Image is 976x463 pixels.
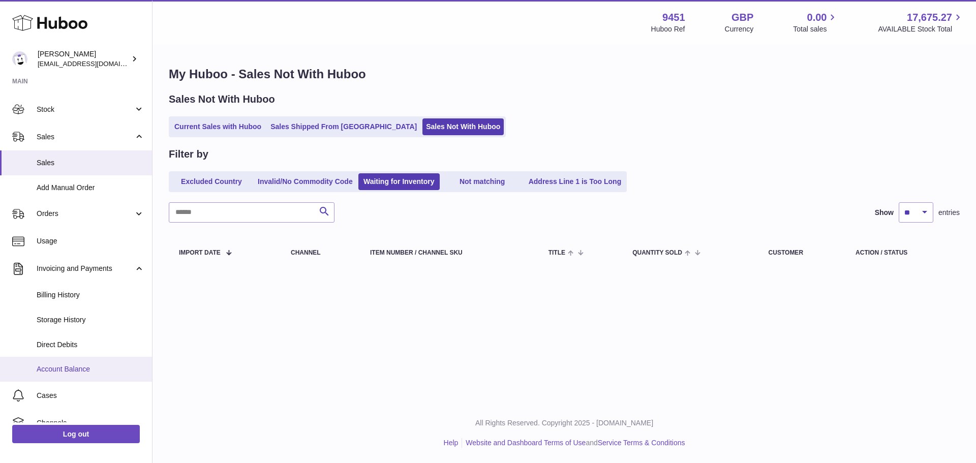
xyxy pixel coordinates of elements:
[37,340,144,350] span: Direct Debits
[37,105,134,114] span: Stock
[878,11,964,34] a: 17,675.27 AVAILABLE Stock Total
[169,92,275,106] h2: Sales Not With Huboo
[632,250,682,256] span: Quantity Sold
[267,118,420,135] a: Sales Shipped From [GEOGRAPHIC_DATA]
[38,59,149,68] span: [EMAIL_ADDRESS][DOMAIN_NAME]
[907,11,952,24] span: 17,675.27
[725,24,754,34] div: Currency
[254,173,356,190] a: Invalid/No Commodity Code
[807,11,827,24] span: 0.00
[179,250,221,256] span: Import date
[38,49,129,69] div: [PERSON_NAME]
[856,250,950,256] div: Action / Status
[37,183,144,193] span: Add Manual Order
[370,250,528,256] div: Item Number / Channel SKU
[37,132,134,142] span: Sales
[651,24,685,34] div: Huboo Ref
[37,236,144,246] span: Usage
[169,147,208,161] h2: Filter by
[37,315,144,325] span: Storage History
[769,250,835,256] div: Customer
[161,418,968,428] p: All Rights Reserved. Copyright 2025 - [DOMAIN_NAME]
[525,173,625,190] a: Address Line 1 is Too Long
[598,439,685,447] a: Service Terms & Conditions
[171,173,252,190] a: Excluded Country
[358,173,440,190] a: Waiting for Inventory
[466,439,586,447] a: Website and Dashboard Terms of Use
[878,24,964,34] span: AVAILABLE Stock Total
[12,51,27,67] img: internalAdmin-9451@internal.huboo.com
[291,250,350,256] div: Channel
[422,118,504,135] a: Sales Not With Huboo
[938,208,960,218] span: entries
[171,118,265,135] a: Current Sales with Huboo
[37,418,144,428] span: Channels
[662,11,685,24] strong: 9451
[444,439,459,447] a: Help
[37,264,134,273] span: Invoicing and Payments
[37,391,144,400] span: Cases
[548,250,565,256] span: Title
[37,209,134,219] span: Orders
[731,11,753,24] strong: GBP
[442,173,523,190] a: Not matching
[37,290,144,300] span: Billing History
[37,364,144,374] span: Account Balance
[12,425,140,443] a: Log out
[875,208,894,218] label: Show
[169,66,960,82] h1: My Huboo - Sales Not With Huboo
[462,438,685,448] li: and
[37,158,144,168] span: Sales
[793,11,838,34] a: 0.00 Total sales
[793,24,838,34] span: Total sales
